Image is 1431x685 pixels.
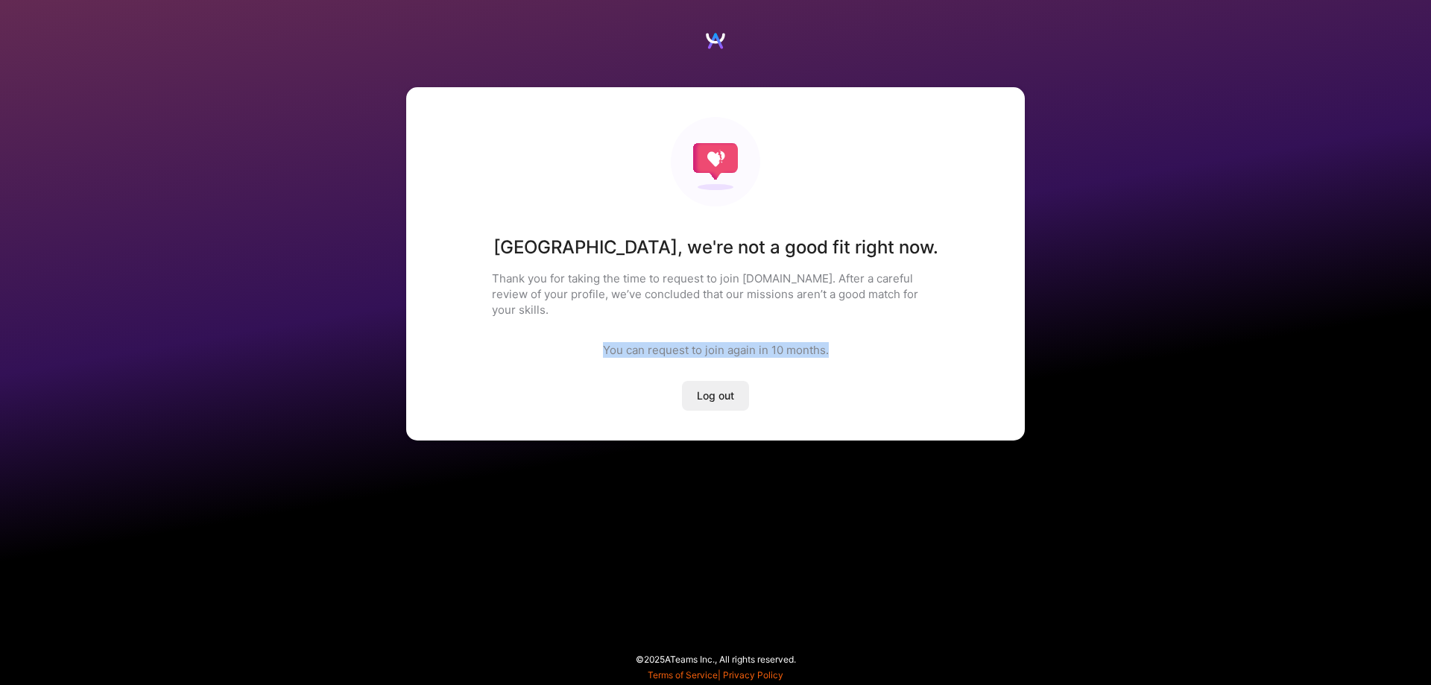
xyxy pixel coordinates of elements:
[723,669,783,681] a: Privacy Policy
[682,381,749,411] button: Log out
[671,117,760,206] img: Not fit
[704,30,727,52] img: Logo
[697,388,734,403] span: Log out
[493,236,938,259] h1: [GEOGRAPHIC_DATA] , we're not a good fit right now.
[492,271,939,318] p: Thank you for taking the time to request to join [DOMAIN_NAME]. After a careful review of your pr...
[648,669,718,681] a: Terms of Service
[603,342,829,358] div: You can request to join again in 10 months .
[648,669,783,681] span: |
